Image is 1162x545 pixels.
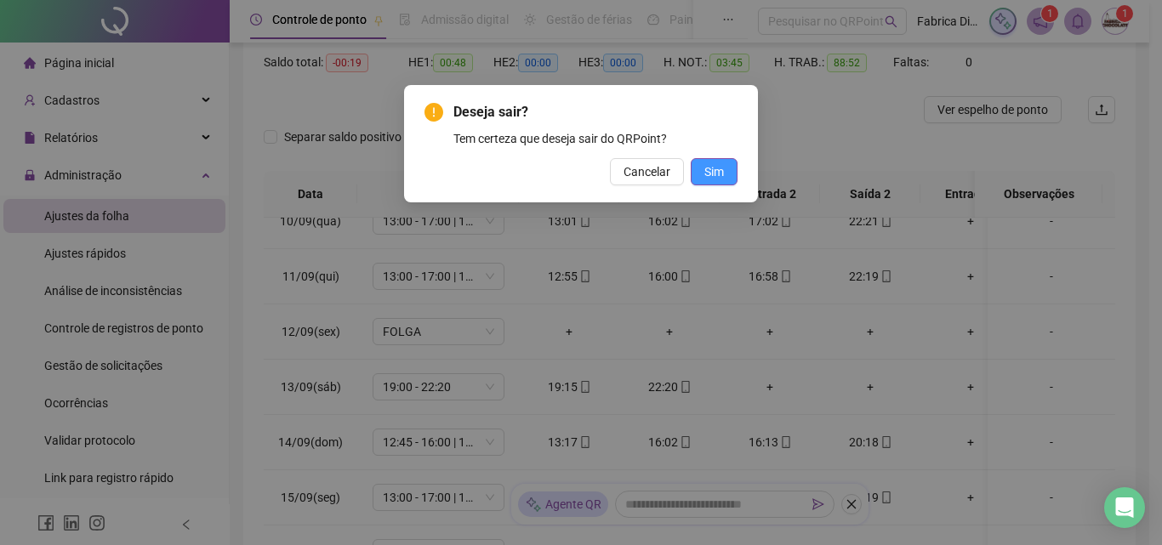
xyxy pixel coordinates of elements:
[453,102,738,122] span: Deseja sair?
[453,129,738,148] div: Tem certeza que deseja sair do QRPoint?
[610,158,684,185] button: Cancelar
[1104,487,1145,528] div: Open Intercom Messenger
[691,158,738,185] button: Sim
[704,162,724,181] span: Sim
[624,162,670,181] span: Cancelar
[424,103,443,122] span: exclamation-circle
